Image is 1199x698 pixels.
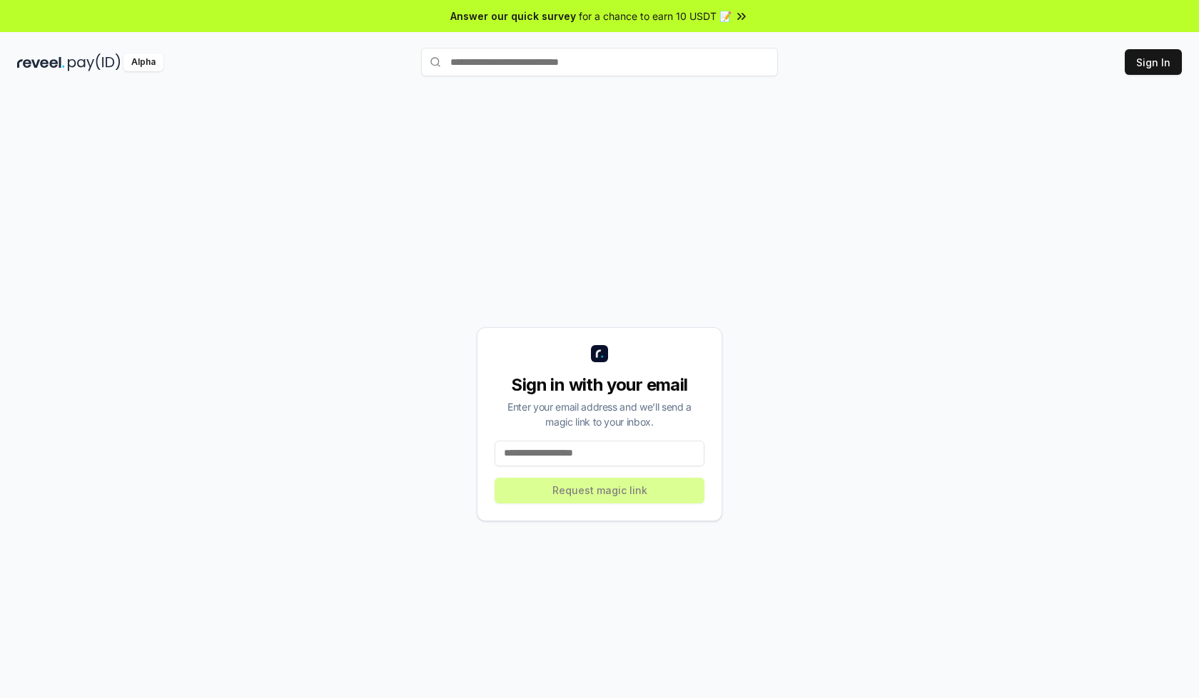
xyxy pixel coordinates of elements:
[1125,49,1182,75] button: Sign In
[591,345,608,362] img: logo_small
[450,9,576,24] span: Answer our quick survey
[68,53,121,71] img: pay_id
[579,9,732,24] span: for a chance to earn 10 USDT 📝
[123,53,163,71] div: Alpha
[495,374,704,396] div: Sign in with your email
[495,399,704,429] div: Enter your email address and we’ll send a magic link to your inbox.
[17,53,65,71] img: reveel_dark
